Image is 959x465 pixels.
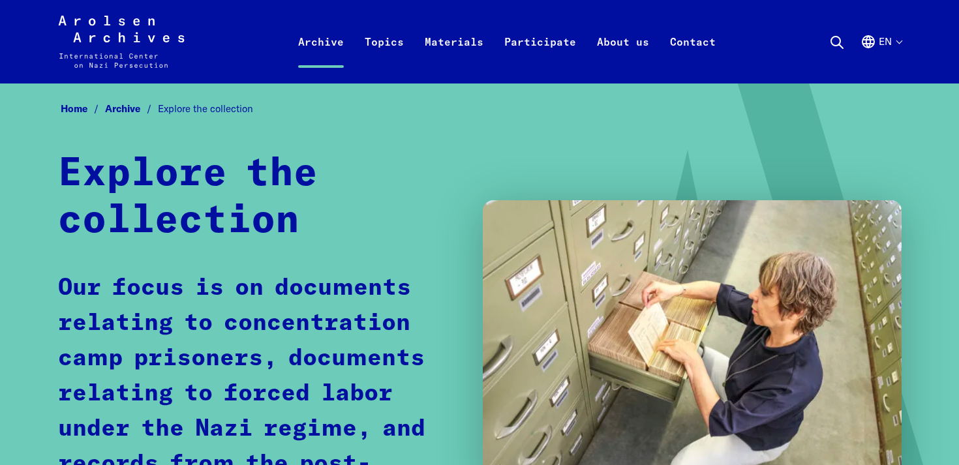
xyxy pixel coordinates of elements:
span: Explore the collection [158,102,253,115]
a: Archive [288,31,354,83]
nav: Primary [288,16,726,68]
a: Home [61,102,105,115]
button: English, language selection [860,34,902,81]
a: Topics [354,31,414,83]
a: Materials [414,31,494,83]
nav: Breadcrumb [58,99,902,119]
h1: Explore the collection [58,151,457,245]
a: Contact [660,31,726,83]
a: About us [586,31,660,83]
a: Participate [494,31,586,83]
a: Archive [105,102,158,115]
